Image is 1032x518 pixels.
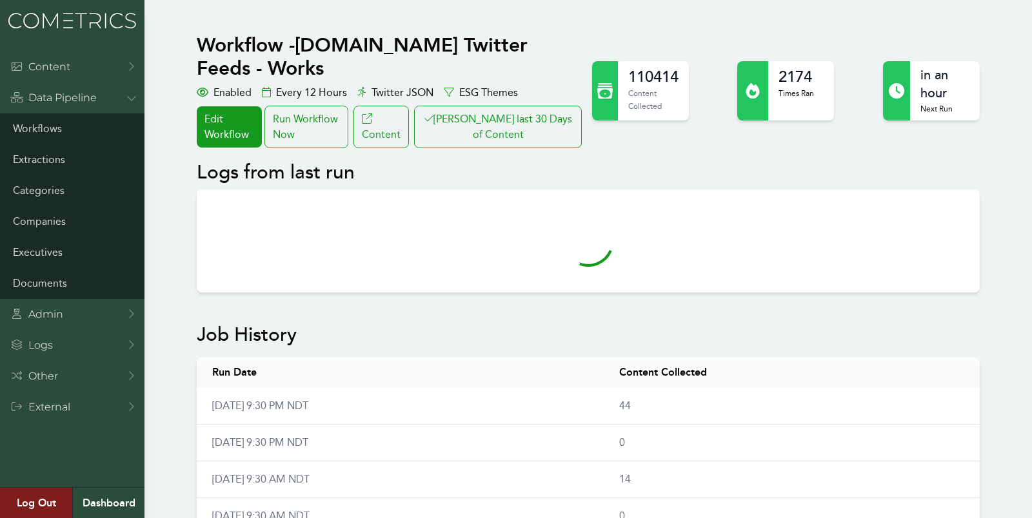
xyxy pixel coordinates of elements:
div: Content [10,59,70,75]
div: Enabled [197,85,252,101]
p: Times Ran [779,87,814,100]
div: Twitter JSON [357,85,433,101]
td: 0 [604,425,980,461]
div: ESG Themes [444,85,518,101]
p: Content Collected [628,87,679,112]
a: [DATE] 9:30 PM NDT [212,436,308,448]
h1: Workflow - [DOMAIN_NAME] Twitter Feeds - Works [197,34,584,80]
a: Dashboard [72,488,144,518]
h2: 110414 [628,66,679,87]
div: Data Pipeline [10,90,97,106]
div: Admin [10,307,63,322]
p: Next Run [920,102,969,115]
a: [DATE] 9:30 AM NDT [212,473,310,485]
h2: Job History [197,323,979,347]
td: 14 [604,461,980,498]
h2: 2174 [779,66,814,87]
div: Every 12 Hours [262,85,347,101]
h2: in an hour [920,66,969,102]
button: [PERSON_NAME] last 30 Days of Content [414,106,582,148]
a: Content [353,106,409,148]
div: Other [10,369,58,384]
th: Content Collected [604,357,980,388]
div: External [10,399,70,415]
div: Logs [10,338,53,353]
td: 44 [604,388,980,425]
a: Edit Workflow [197,106,261,148]
th: Run Date [197,357,603,388]
svg: audio-loading [562,215,614,267]
a: [DATE] 9:30 PM NDT [212,399,308,412]
h2: Logs from last run [197,161,979,184]
div: Run Workflow Now [264,106,348,148]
